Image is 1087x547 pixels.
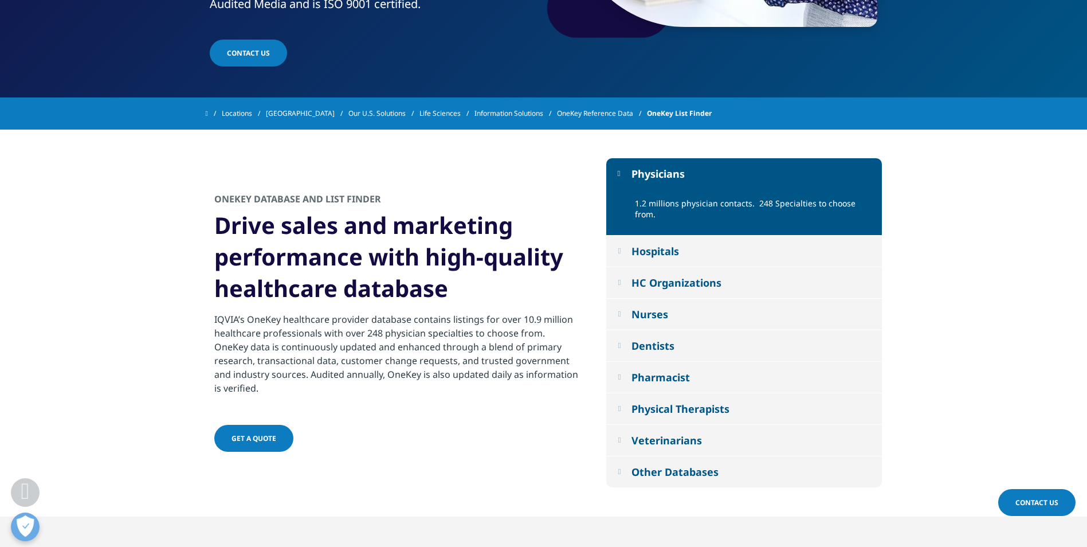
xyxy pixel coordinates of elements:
[1015,498,1058,507] span: Contact Us
[222,103,266,124] a: Locations
[231,433,276,443] span: GET A QUOTE
[214,312,580,402] p: IQVIA’s OneKey healthcare provider database contains listings for over 10.9 million healthcare pr...
[606,236,882,267] button: Hospitals
[227,48,270,58] span: CONTACT US
[631,465,719,479] div: Other Databases
[266,103,348,124] a: [GEOGRAPHIC_DATA]
[631,370,690,384] div: Pharmacist
[11,513,40,541] button: 優先設定センターを開く
[606,299,882,330] button: Nurses
[606,362,882,393] button: Pharmacist
[214,425,293,452] a: GET A QUOTE
[474,103,557,124] a: Information Solutions
[635,198,873,226] p: 1.2 millions physician contacts. 248 Specialties to choose from.
[631,307,668,321] div: Nurses
[210,40,287,67] a: CONTACT US
[606,393,882,424] button: Physical Therapists
[631,433,702,447] div: Veterinarians
[348,103,419,124] a: Our U.S. Solutions
[631,244,679,258] div: Hospitals
[214,193,381,209] h2: ONEKEY DATABASE and List Finder
[419,103,474,124] a: Life Sciences
[631,339,674,353] div: Dentists
[631,167,685,181] div: Physicians
[647,103,712,124] span: OneKey List Finder
[606,267,882,298] button: HC Organizations
[606,330,882,361] button: Dentists
[557,103,647,124] a: OneKey Reference Data
[998,489,1076,516] a: Contact Us
[214,209,580,312] h3: Drive sales and marketing performance with high-quality healthcare database
[606,425,882,456] button: Veterinarians
[631,276,721,290] div: HC Organizations
[606,456,882,487] button: Other Databases
[606,158,882,189] button: Physicians
[631,402,729,416] div: Physical Therapists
